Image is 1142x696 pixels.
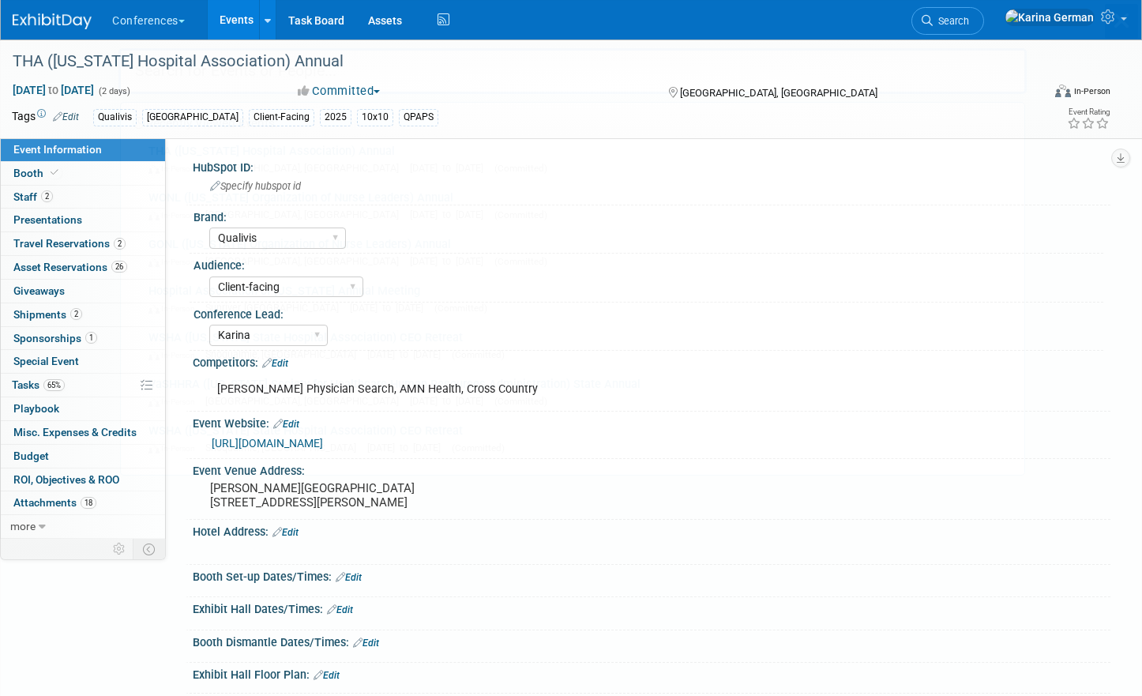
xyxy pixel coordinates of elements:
[141,323,1016,369] a: WSHA ([US_STATE] State Hospital Association) CEO Retreat In-Person Snoqualmie, [GEOGRAPHIC_DATA] ...
[148,210,202,220] span: In-Person
[148,257,202,267] span: In-Person
[452,349,505,360] span: (Committed)
[350,302,431,314] span: [DATE] to [DATE]
[148,164,202,174] span: In-Person
[129,103,1016,137] div: Recently Viewed Events:
[148,443,202,453] span: In-Person
[494,396,547,407] span: (Committed)
[367,442,449,453] span: [DATE] to [DATE]
[367,348,449,360] span: [DATE] to [DATE]
[141,370,1016,416] a: VaSHHRA ([US_STATE] Society for Healthcare Human Resources Administration) State Annual In-Person...
[410,209,491,220] span: [DATE] to [DATE]
[141,277,1016,322] a: Hospital Association of [US_STATE] Annual Meeting In-Person Sunriver, [GEOGRAPHIC_DATA] [DATE] to...
[494,209,547,220] span: (Committed)
[148,303,202,314] span: In-Person
[205,209,407,220] span: [GEOGRAPHIC_DATA], [GEOGRAPHIC_DATA]
[141,137,1016,182] a: THA ([US_STATE] Hospital Association) Annual In-Person [GEOGRAPHIC_DATA], [GEOGRAPHIC_DATA] [DATE...
[434,303,487,314] span: (Committed)
[141,416,1016,462] a: WSHA ([US_STATE] State Hospital Association) CEO Retreat In-Person Snoqualmie, [GEOGRAPHIC_DATA] ...
[141,230,1016,276] a: GONL ([US_STATE] Organization of Nurse Leaders) Annual In-Person [GEOGRAPHIC_DATA], [GEOGRAPHIC_D...
[410,162,491,174] span: [DATE] to [DATE]
[452,442,505,453] span: (Committed)
[148,350,202,360] span: In-Person
[141,183,1016,229] a: WONL ([US_STATE] Organization of Nurse Leaders) Annual In-Person [GEOGRAPHIC_DATA], [GEOGRAPHIC_D...
[148,397,202,407] span: In-Person
[118,48,1027,94] input: Search for Events or People...
[205,162,407,174] span: [GEOGRAPHIC_DATA], [GEOGRAPHIC_DATA]
[410,395,491,407] span: [DATE] to [DATE]
[494,163,547,174] span: (Committed)
[494,256,547,267] span: (Committed)
[205,348,364,360] span: Snoqualmie, [GEOGRAPHIC_DATA]
[205,302,347,314] span: Sunriver, [GEOGRAPHIC_DATA]
[410,255,491,267] span: [DATE] to [DATE]
[205,255,407,267] span: [GEOGRAPHIC_DATA], [GEOGRAPHIC_DATA]
[205,442,364,453] span: Snoqualmie, [GEOGRAPHIC_DATA]
[205,395,407,407] span: [GEOGRAPHIC_DATA], [GEOGRAPHIC_DATA]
